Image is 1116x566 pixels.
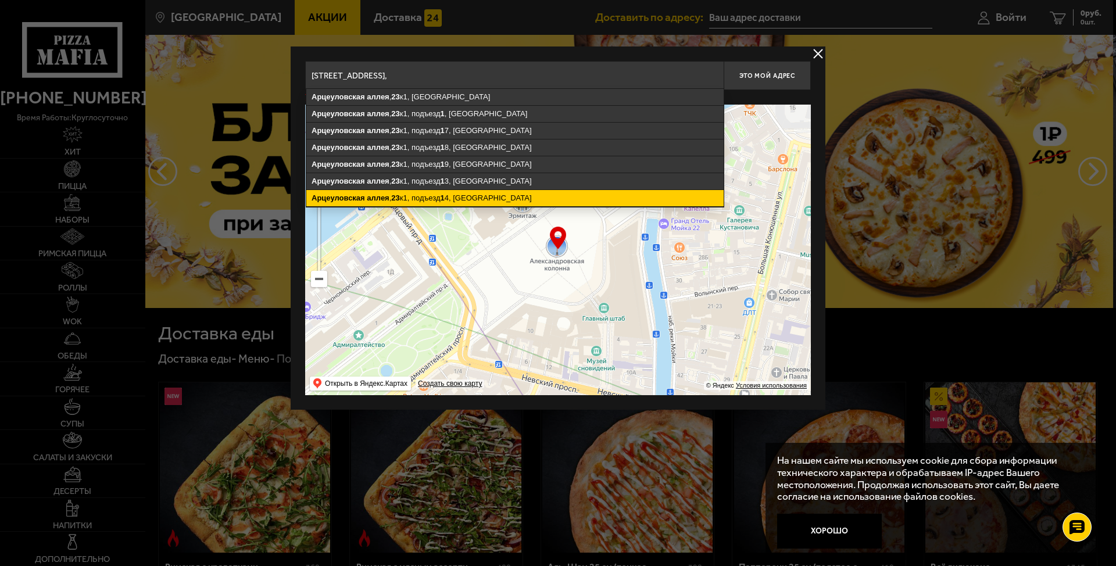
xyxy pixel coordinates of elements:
ymaps: аллея [367,194,389,202]
ymaps: 23 [391,92,399,101]
ymaps: 1 [441,177,445,185]
ymaps: © Яндекс [706,382,734,389]
ymaps: , к1, подъезд 4, [GEOGRAPHIC_DATA] [306,190,724,206]
ymaps: 1 [441,143,445,152]
a: Создать свою карту [416,379,484,388]
ymaps: Открыть в Яндекс.Картах [325,377,407,391]
ymaps: 23 [391,194,399,202]
ymaps: , к1, подъезд 7, [GEOGRAPHIC_DATA] [306,123,724,139]
ymaps: Арцеуловская [312,109,365,118]
p: На нашем сайте мы используем cookie для сбора информации технического характера и обрабатываем IP... [777,454,1082,503]
ymaps: , к1, [GEOGRAPHIC_DATA] [306,89,724,105]
ymaps: 23 [391,126,399,135]
ymaps: аллея [367,109,389,118]
ymaps: аллея [367,92,389,101]
ymaps: 1 [441,194,445,202]
ymaps: , к1, подъезд , [GEOGRAPHIC_DATA] [306,106,724,122]
span: Это мой адрес [739,72,795,80]
ymaps: аллея [367,160,389,169]
ymaps: Открыть в Яндекс.Картах [310,377,411,391]
a: Условия использования [736,382,807,389]
ymaps: 23 [391,177,399,185]
ymaps: Арцеуловская [312,160,365,169]
ymaps: 23 [391,160,399,169]
ymaps: аллея [367,177,389,185]
ymaps: , к1, подъезд 3, [GEOGRAPHIC_DATA] [306,173,724,189]
button: Это мой адрес [724,61,811,90]
ymaps: 1 [441,109,445,118]
ymaps: Арцеуловская [312,92,365,101]
button: Хорошо [777,514,882,549]
button: delivery type [811,46,825,61]
ymaps: Арцеуловская [312,143,365,152]
ymaps: , к1, подъезд 8, [GEOGRAPHIC_DATA] [306,139,724,156]
ymaps: Арцеуловская [312,194,365,202]
ymaps: 1 [441,160,445,169]
ymaps: Арцеуловская [312,126,365,135]
ymaps: Арцеуловская [312,177,365,185]
ymaps: , к1, подъезд 9, [GEOGRAPHIC_DATA] [306,156,724,173]
ymaps: аллея [367,143,389,152]
ymaps: аллея [367,126,389,135]
p: Укажите дом на карте или в поле ввода [305,93,469,102]
ymaps: 23 [391,143,399,152]
input: Введите адрес доставки [305,61,724,90]
ymaps: 1 [441,126,445,135]
ymaps: 23 [391,109,399,118]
